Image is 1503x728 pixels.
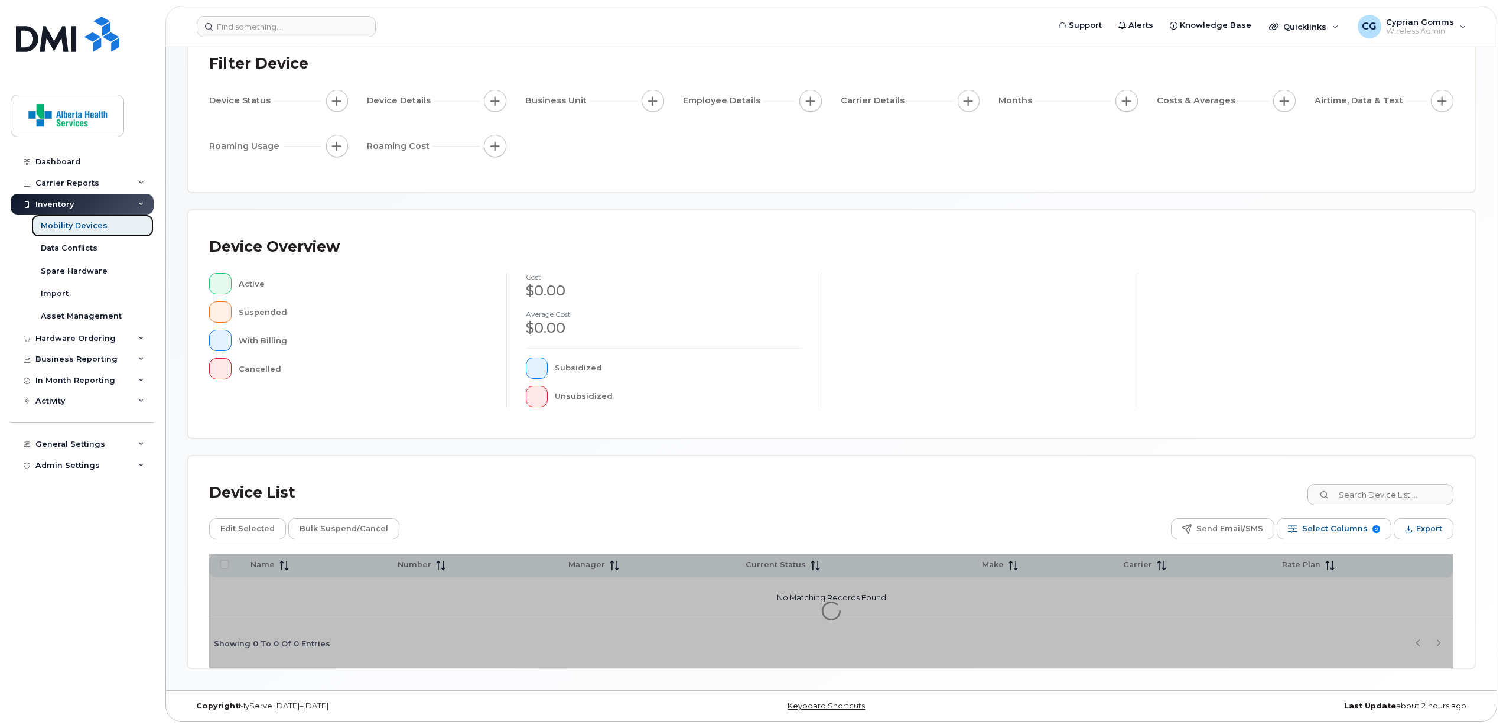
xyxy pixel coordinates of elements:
[1069,19,1102,31] span: Support
[239,273,487,294] div: Active
[1180,19,1251,31] span: Knowledge Base
[1277,518,1391,539] button: Select Columns 9
[209,477,295,508] div: Device List
[526,310,803,318] h4: Average cost
[209,518,286,539] button: Edit Selected
[555,357,803,379] div: Subsidized
[209,95,274,107] span: Device Status
[1128,19,1153,31] span: Alerts
[841,95,908,107] span: Carrier Details
[1261,15,1347,38] div: Quicklinks
[1050,14,1110,37] a: Support
[209,140,283,152] span: Roaming Usage
[525,95,590,107] span: Business Unit
[1349,15,1475,38] div: Cyprian Gomms
[209,232,340,262] div: Device Overview
[300,520,388,538] span: Bulk Suspend/Cancel
[209,48,308,79] div: Filter Device
[239,330,487,351] div: With Billing
[1162,14,1260,37] a: Knowledge Base
[288,518,399,539] button: Bulk Suspend/Cancel
[1386,27,1454,36] span: Wireless Admin
[998,95,1036,107] span: Months
[1362,19,1377,34] span: CG
[196,701,239,710] strong: Copyright
[187,701,617,711] div: MyServe [DATE]–[DATE]
[1283,22,1326,31] span: Quicklinks
[788,701,865,710] a: Keyboard Shortcuts
[555,386,803,407] div: Unsubsidized
[526,281,803,301] div: $0.00
[1394,518,1453,539] button: Export
[239,358,487,379] div: Cancelled
[220,520,275,538] span: Edit Selected
[526,273,803,281] h4: cost
[1110,14,1162,37] a: Alerts
[1307,484,1453,505] input: Search Device List ...
[367,140,433,152] span: Roaming Cost
[1372,525,1380,533] span: 9
[1157,95,1239,107] span: Costs & Averages
[367,95,434,107] span: Device Details
[1196,520,1263,538] span: Send Email/SMS
[1046,701,1475,711] div: about 2 hours ago
[1386,17,1454,27] span: Cyprian Gomms
[1171,518,1274,539] button: Send Email/SMS
[239,301,487,323] div: Suspended
[526,318,803,338] div: $0.00
[1315,95,1407,107] span: Airtime, Data & Text
[1344,701,1396,710] strong: Last Update
[197,16,376,37] input: Find something...
[1416,520,1442,538] span: Export
[683,95,764,107] span: Employee Details
[1302,520,1368,538] span: Select Columns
